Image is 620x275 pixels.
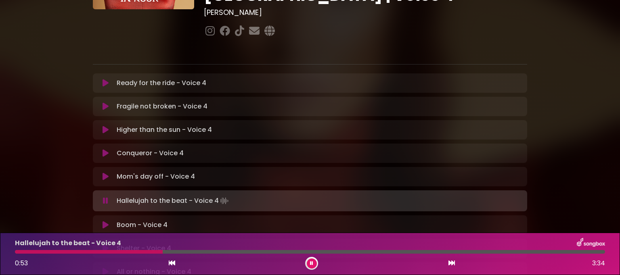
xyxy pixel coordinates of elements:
[219,195,230,206] img: waveform4.gif
[592,258,605,268] span: 3:34
[117,78,206,88] p: Ready for the ride - Voice 4
[15,238,121,248] p: Hallelujah to the beat - Voice 4
[577,238,605,248] img: songbox-logo-white.png
[117,172,195,181] p: Mom's day off - Voice 4
[15,258,28,268] span: 0:53
[204,8,527,17] h3: [PERSON_NAME]
[117,220,168,230] p: Boom - Voice 4
[117,125,212,135] p: Higher than the sun - Voice 4
[117,195,230,206] p: Hallelujah to the beat - Voice 4
[117,148,184,158] p: Conqueror - Voice 4
[117,102,207,111] p: Fragile not broken - Voice 4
